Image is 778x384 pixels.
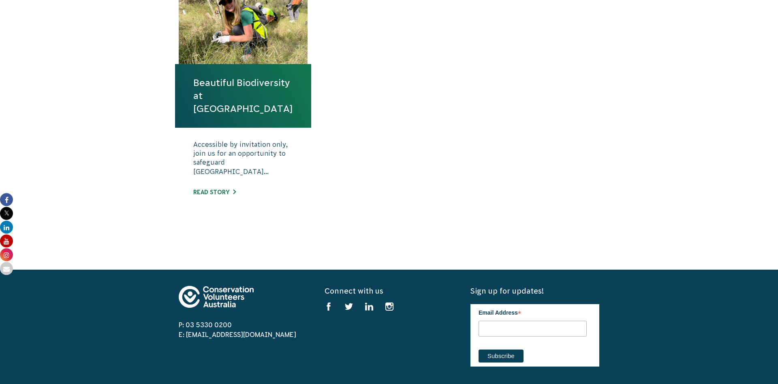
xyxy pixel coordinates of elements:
p: Accessible by invitation only, join us for an opportunity to safeguard [GEOGRAPHIC_DATA]... [193,140,293,180]
h5: Sign up for updates! [470,286,599,296]
label: Email Address [479,304,587,320]
a: Beautiful Biodiversity at [GEOGRAPHIC_DATA] [193,76,293,116]
a: P: 03 5330 0200 [179,321,232,328]
input: Subscribe [479,350,524,363]
img: logo-footer.svg [179,286,254,308]
a: Read story [193,189,236,195]
a: E: [EMAIL_ADDRESS][DOMAIN_NAME] [179,331,296,338]
h5: Connect with us [325,286,453,296]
